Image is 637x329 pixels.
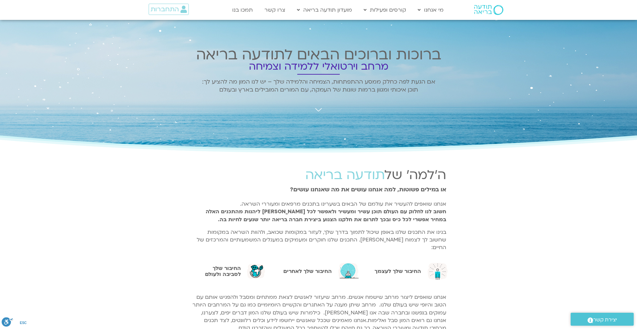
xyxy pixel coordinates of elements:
a: תמכו בנו [229,4,256,16]
span: ה'למה' של [385,166,446,184]
a: התחברות [149,4,189,15]
h2: מרחב וירטואלי ללמידה וצמיחה [194,65,443,68]
h2: החיבור שלך לאחרים [280,268,332,274]
a: יצירת קשר [571,313,634,326]
span: למרות שיש בעולם שלנו המון דברים יפים, לצערנו, אנחנו גם רואים המון סבל ואלימות. [201,309,446,324]
h2: החיבור שלך לסביבה ולעולם [195,265,241,277]
a: מועדון תודעה בריאה [294,4,355,16]
span: התחברות [151,6,179,13]
a: מי אנחנו [414,4,447,16]
span: תודעה בריאה [305,166,385,184]
p: בנינו את התכנים שלנו באופן שיכול לתמוך בדרך שלך, לעזור במקומות שכואב, ולהוות השראה במקומות שחשוב ... [191,229,446,252]
h2: החיבור שלך לעצמך [370,268,421,274]
p: או במילים פשוטות, למה אנחנו עושים את מה שאנחנו עושים? [207,185,446,195]
p: אנחנו שואפים להעשיר את עולמם של הבאים בשערינו בתכנים מרפאים ומעוררי השראה. [191,200,446,224]
strong: חשוב לנו לחלוק עם העולם תוכן עשיר ומעשיר ולאפשר לכל [PERSON_NAME] ליהנות מהתכנים האלה במחיר אפשרי... [206,208,446,223]
span: אם הגעת לפה כחלק ממסע ההתפתחות, הצמיחה והלמידה שלך – יש לנו המון מה להציע לך: תוכן איכותי ומגוון ... [202,78,435,94]
a: צרו קשר [261,4,289,16]
a: קורסים ופעילות [360,4,409,16]
span: יצירת קשר [593,315,617,324]
img: תודעה בריאה [474,5,503,15]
